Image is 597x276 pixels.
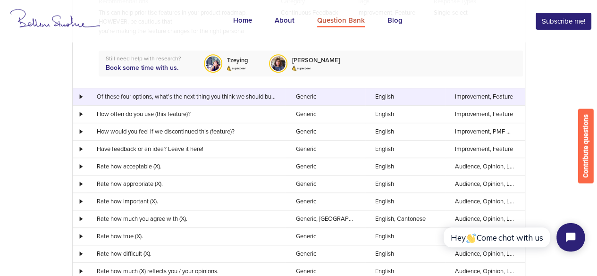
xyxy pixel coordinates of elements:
[445,210,525,227] td: Audience, Opinion, Lifestyle, Problem Intensity, Consumer Need, Solution Appeal, Consumer Feedbac...
[365,245,445,262] td: English column header Language(s)
[233,15,252,27] div: Home
[536,13,591,30] button: Subscribe me!
[365,123,445,140] td: English column header Language(s)
[269,54,287,73] img: avatar-ali.jpg
[445,123,525,140] td: Improvement, PMF Metric, Likert Scale column header Tag(s)
[578,109,594,183] button: Contribute questions
[306,4,376,39] a: Question Bank
[87,88,286,105] td: Of these four options, what's the next thing you think we should build? column header Question
[87,123,286,140] td: How would you feel if we discontinued this (feature)? column header Question
[286,210,365,227] td: Generic, Hong Kong column header Location(s)
[365,158,445,175] td: English column header Language(s)
[222,4,263,39] a: Home
[87,210,286,227] td: Rate how much you agree with (X). column header Question
[286,158,365,175] td: Generic column header Location(s)
[387,15,403,27] div: Blog
[445,140,525,158] td: Improvement, Feature column header Tag(s)
[365,105,445,123] td: English column header Language(s)
[445,192,525,210] td: Audience, Opinion, Lifestyle, Problem Intensity, Consumer Need, Solution Appeal, Consumer Feedbac...
[87,227,286,245] td: Rate how true (X). column header Question
[286,88,365,105] td: Generic column header Location(s)
[445,105,525,123] td: Improvement, Feature column header Tag(s)
[87,175,286,192] td: Rate how appropriate (X). column header Question
[227,66,246,71] img: Superpeer Logo
[286,175,365,192] td: Generic column header Location(s)
[106,63,200,73] span: Book some time with us.
[200,50,258,76] a: TzeyingSuperpeer Logo
[430,215,593,259] iframe: Tidio Chat
[87,158,286,175] td: Rate how acceptable (X). column header Question
[365,227,445,245] td: English column header Language(s)
[365,140,445,158] td: English column header Language(s)
[286,140,365,158] td: Generic column header Location(s)
[265,50,349,76] a: [PERSON_NAME]Superpeer Logo
[87,140,286,158] td: Have feedback or an idea? Leave it here! column header Question
[286,105,365,123] td: Generic column header Location(s)
[292,56,340,66] span: [PERSON_NAME]
[445,88,525,105] td: Improvement, Feature column header Tag(s)
[87,192,286,210] td: Rate how important (X). column header Question
[286,123,365,140] td: Generic column header Location(s)
[204,54,222,73] img: avatar-tzeying.jpg
[275,15,294,27] div: About
[87,245,286,262] td: Rate how difficult (X). column header Question
[445,158,525,175] td: Audience, Opinion, Lifestyle, Problem Intensity, Consumer Need, Solution Appeal, Consumer Feedbac...
[286,192,365,210] td: Generic column header Location(s)
[445,175,525,192] td: Audience, Opinion, Lifestyle, Problem Intensity, Consumer Need, Solution Appeal, Consumer Feedbac...
[87,105,286,123] td: How often do you use (this feature)? column header Question
[286,245,365,262] td: Generic column header Location(s)
[286,227,365,245] td: Generic column header Location(s)
[365,210,445,227] td: English, Cantonese column header Language(s)
[365,192,445,210] td: English column header Language(s)
[376,4,414,39] a: Blog
[263,4,306,39] a: About
[317,15,365,27] div: Question Bank
[227,56,248,66] span: Tzeying
[106,54,200,63] span: Still need help with research?
[292,66,311,71] img: Superpeer Logo
[365,88,445,105] td: English column header Language(s)
[365,175,445,192] td: English column header Language(s)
